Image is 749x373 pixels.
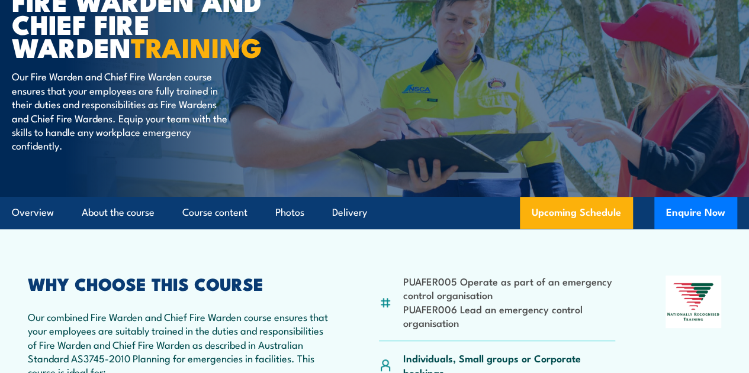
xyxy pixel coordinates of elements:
[12,197,54,228] a: Overview
[12,69,228,152] p: Our Fire Warden and Chief Fire Warden course ensures that your employees are fully trained in the...
[666,275,721,328] img: Nationally Recognised Training logo.
[28,275,329,291] h2: WHY CHOOSE THIS COURSE
[82,197,155,228] a: About the course
[403,302,616,330] li: PUAFER006 Lead an emergency control organisation
[332,197,367,228] a: Delivery
[182,197,247,228] a: Course content
[403,274,616,302] li: PUAFER005 Operate as part of an emergency control organisation
[654,197,737,229] button: Enquire Now
[131,26,262,67] strong: TRAINING
[520,197,633,229] a: Upcoming Schedule
[275,197,304,228] a: Photos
